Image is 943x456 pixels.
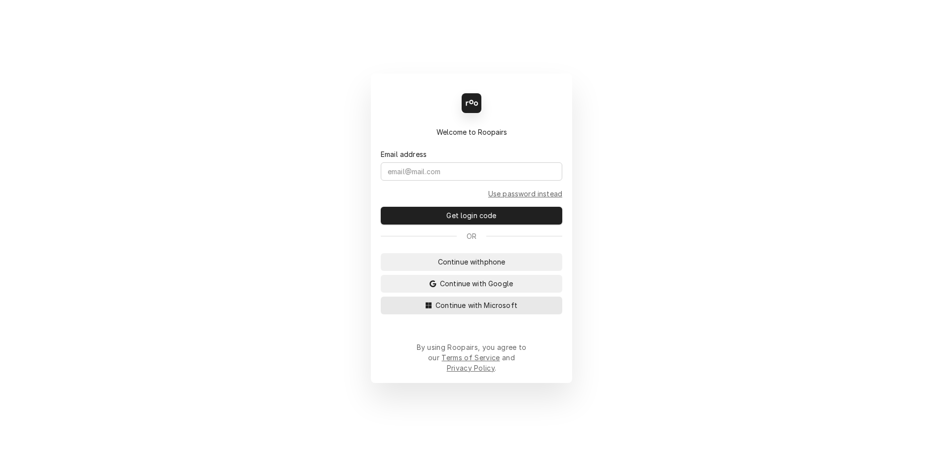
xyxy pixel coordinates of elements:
[381,162,562,181] input: email@mail.com
[436,257,508,267] span: Continue with phone
[381,149,427,159] label: Email address
[381,253,562,271] button: Continue withphone
[381,207,562,225] button: Get login code
[381,275,562,293] button: Continue with Google
[438,278,515,289] span: Continue with Google
[381,231,562,241] div: Or
[416,342,527,373] div: By using Roopairs, you agree to our and .
[447,364,495,372] a: Privacy Policy
[381,127,562,137] div: Welcome to Roopairs
[434,300,519,310] span: Continue with Microsoft
[381,297,562,314] button: Continue with Microsoft
[488,189,562,199] a: Go to Email and password form
[441,353,500,362] a: Terms of Service
[444,210,498,221] span: Get login code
